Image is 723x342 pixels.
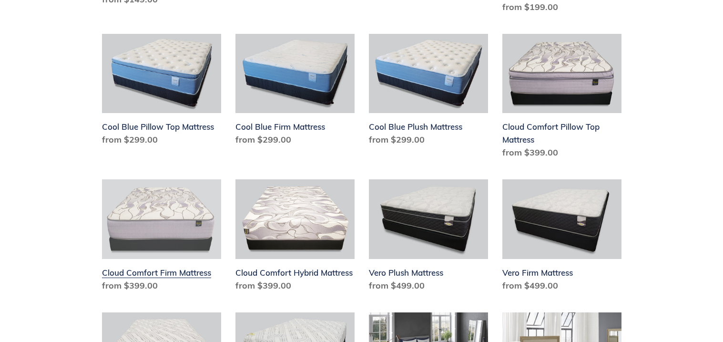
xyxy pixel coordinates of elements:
a: Cloud Comfort Firm Mattress [102,179,221,296]
a: Vero Plush Mattress [369,179,488,296]
a: Cloud Comfort Pillow Top Mattress [502,34,621,163]
a: Vero Firm Mattress [502,179,621,296]
a: Cool Blue Pillow Top Mattress [102,34,221,150]
a: Cool Blue Plush Mattress [369,34,488,150]
a: Cool Blue Firm Mattress [235,34,355,150]
a: Cloud Comfort Hybrid Mattress [235,179,355,296]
